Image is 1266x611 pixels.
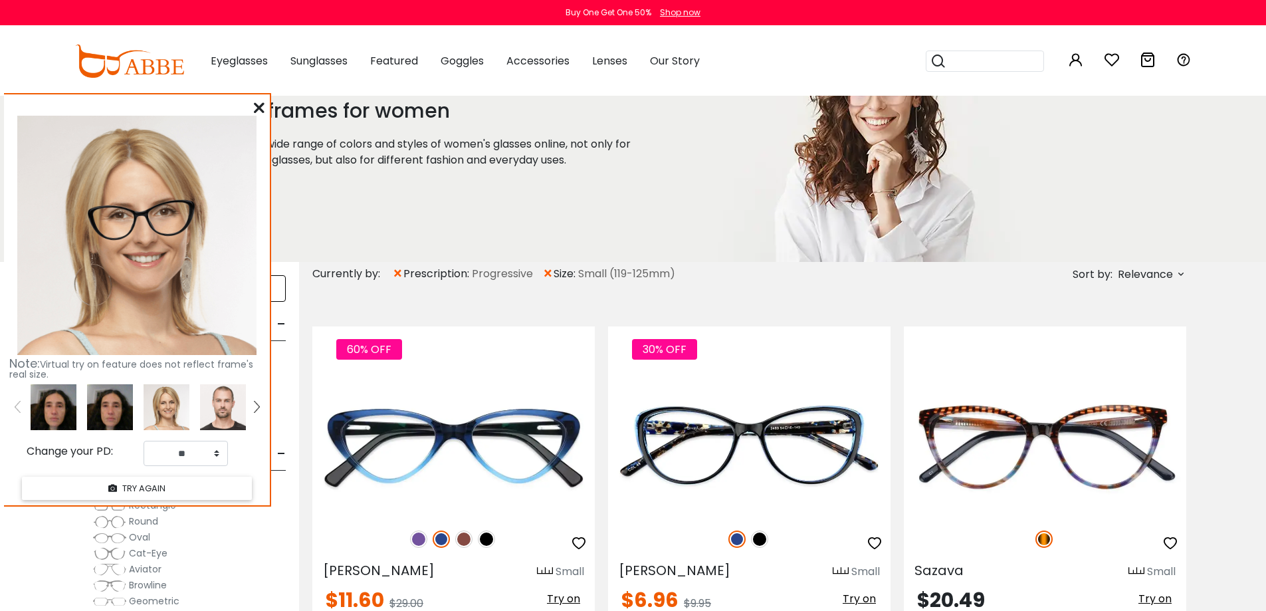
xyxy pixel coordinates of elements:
[129,562,161,576] span: Aviator
[129,531,150,544] span: Oval
[478,531,495,548] img: Black
[254,401,259,413] img: right.png
[9,358,253,381] span: Virtual try on feature does not reflect frame's real size.
[619,561,730,580] span: [PERSON_NAME]
[751,531,768,548] img: Black
[632,339,697,360] span: 30% OFF
[144,384,189,430] img: tryonModel7.png
[22,477,252,500] button: TRY AGAIN
[653,7,700,18] a: Shop now
[3,446,137,466] div: Change your PD:
[566,7,651,19] div: Buy One Get One 50%
[1035,531,1053,548] img: Tortoise
[1128,566,1144,576] img: size ruler
[370,53,418,68] span: Featured
[843,591,876,606] span: Try on
[75,45,184,78] img: abbeglasses.com
[93,515,126,529] img: Round.png
[93,547,126,560] img: Cat-Eye.png
[93,595,126,608] img: Geometric.png
[312,262,392,286] div: Currently by:
[31,384,76,430] img: 7DAaqMAAAAGSURBVAMAuv2kdgq8iPcAAAAASUVORK5CYII=
[578,266,675,282] span: Small (119-125mm)
[455,531,473,548] img: Brown
[129,547,167,560] span: Cat-Eye
[433,531,450,548] img: Blue
[290,53,348,68] span: Sunglasses
[15,401,20,413] img: left.png
[1138,591,1172,606] span: Try on
[410,531,427,548] img: Purple
[702,29,1039,262] img: glasses frames for women
[211,53,268,68] span: Eyeglasses
[93,579,126,592] img: Browline.png
[129,594,179,608] span: Geometric
[904,374,1186,516] img: Tortoise Sazava - Acetate ,Universal Bridge Fit
[1073,267,1112,282] span: Sort by:
[556,564,584,580] div: Small
[547,591,580,606] span: Try on
[200,384,246,430] img: tryonModel5.png
[323,561,435,580] span: [PERSON_NAME]
[185,136,669,168] p: Choose from a wide range of colors and styles of women's glasses online, not only for prescriptio...
[543,590,584,608] button: Try on
[403,266,472,282] span: prescription:
[650,53,700,68] span: Our Story
[472,266,533,282] span: Progressive
[185,99,669,123] h1: Glasses frames for women
[684,596,711,611] span: $9.95
[592,53,627,68] span: Lenses
[17,116,257,355] img: tryonModel7.png
[129,578,167,592] span: Browline
[441,53,484,68] span: Goggles
[81,185,203,253] img: original.png
[277,438,286,470] span: -
[1134,590,1176,608] button: Try on
[277,308,286,340] span: -
[851,564,880,580] div: Small
[839,590,880,608] button: Try on
[833,566,849,576] img: size ruler
[537,566,553,576] img: size ruler
[542,262,554,286] span: ×
[554,266,578,282] span: size:
[728,531,746,548] img: Blue
[506,53,570,68] span: Accessories
[93,563,126,576] img: Aviator.png
[1118,263,1173,287] span: Relevance
[392,262,403,286] span: ×
[129,515,158,528] span: Round
[660,7,700,19] div: Shop now
[87,384,133,430] img: 7DAaqMAAAAGSURBVAMAuv2kdgq8iPcAAAAASUVORK5CYII=
[1147,564,1176,580] div: Small
[93,531,126,545] img: Oval.png
[312,374,595,516] img: Blue Hannah - Acetate ,Universal Bridge Fit
[389,596,423,611] span: $29.00
[336,339,402,360] span: 60% OFF
[9,355,40,372] span: Note:
[608,374,891,516] img: Blue Olga - Plastic Eyeglasses
[914,561,964,580] span: Sazava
